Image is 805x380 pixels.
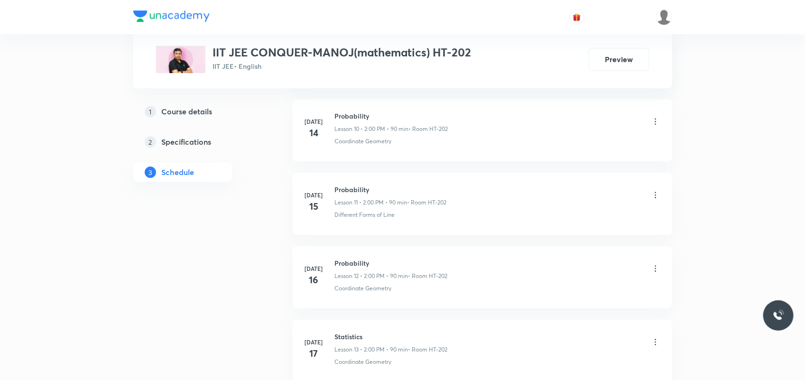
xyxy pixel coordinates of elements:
[305,126,324,140] h4: 14
[335,125,409,133] p: Lesson 10 • 2:00 PM • 90 min
[145,167,156,178] p: 3
[213,46,472,59] h3: IIT JEE CONQUER-MANOJ(mathematics) HT-202
[335,358,392,366] p: Coordinate Geometry
[305,117,324,126] h6: [DATE]
[656,9,672,25] img: S Naga kusuma Alekhya
[335,111,448,121] h6: Probability
[305,264,324,273] h6: [DATE]
[773,310,784,321] img: ttu
[335,272,408,280] p: Lesson 12 • 2:00 PM • 90 min
[162,136,212,148] h5: Specifications
[573,13,581,21] img: avatar
[408,272,448,280] p: • Room HT-202
[133,10,210,24] a: Company Logo
[305,338,324,346] h6: [DATE]
[409,125,448,133] p: • Room HT-202
[305,346,324,361] h4: 17
[162,106,213,117] h5: Course details
[335,137,392,146] p: Coordinate Geometry
[335,345,408,354] p: Lesson 13 • 2:00 PM • 90 min
[335,284,392,293] p: Coordinate Geometry
[305,199,324,213] h4: 15
[145,106,156,117] p: 1
[156,46,205,73] img: 69285C2C-68EA-4306-88F2-87588508E506_plus.png
[162,167,194,178] h5: Schedule
[305,191,324,199] h6: [DATE]
[133,10,210,22] img: Company Logo
[569,9,584,25] button: avatar
[589,48,649,71] button: Preview
[133,102,262,121] a: 1Course details
[133,132,262,151] a: 2Specifications
[408,345,448,354] p: • Room HT-202
[335,198,407,207] p: Lesson 11 • 2:00 PM • 90 min
[335,211,395,219] p: Different Forms of Line
[213,61,472,71] p: IIT JEE • English
[145,136,156,148] p: 2
[305,273,324,287] h4: 16
[335,258,448,268] h6: Probability
[407,198,447,207] p: • Room HT-202
[335,185,447,195] h6: Probability
[335,332,448,342] h6: Statistics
